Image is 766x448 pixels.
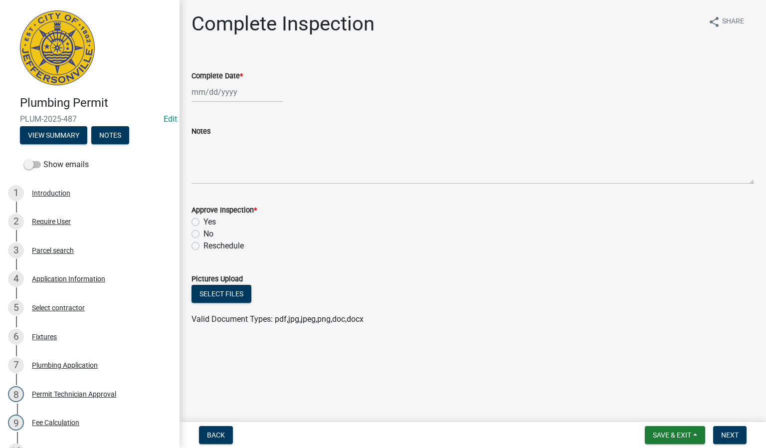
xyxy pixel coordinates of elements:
[8,242,24,258] div: 3
[191,128,210,135] label: Notes
[24,159,89,171] label: Show emails
[8,300,24,316] div: 5
[203,228,213,240] label: No
[32,333,57,340] div: Fixtures
[700,12,752,31] button: shareShare
[32,275,105,282] div: Application Information
[191,12,375,36] h1: Complete Inspection
[721,431,739,439] span: Next
[207,431,225,439] span: Back
[199,426,233,444] button: Back
[32,247,74,254] div: Parcel search
[32,391,116,398] div: Permit Technician Approval
[20,96,172,110] h4: Plumbing Permit
[20,10,95,85] img: City of Jeffersonville, Indiana
[645,426,705,444] button: Save & Exit
[8,386,24,402] div: 8
[8,329,24,345] div: 6
[8,214,24,229] div: 2
[191,314,364,324] span: Valid Document Types: pdf,jpg,jpeg,png,doc,docx
[8,271,24,287] div: 4
[164,114,177,124] wm-modal-confirm: Edit Application Number
[32,190,70,197] div: Introduction
[722,16,744,28] span: Share
[191,82,283,102] input: mm/dd/yyyy
[20,132,87,140] wm-modal-confirm: Summary
[32,218,71,225] div: Require User
[20,126,87,144] button: View Summary
[32,419,79,426] div: Fee Calculation
[32,362,98,369] div: Plumbing Application
[164,114,177,124] a: Edit
[32,304,85,311] div: Select contractor
[203,216,216,228] label: Yes
[191,285,251,303] button: Select files
[8,185,24,201] div: 1
[8,415,24,431] div: 9
[191,73,243,80] label: Complete Date
[191,276,243,283] label: Pictures Upload
[203,240,244,252] label: Reschedule
[713,426,747,444] button: Next
[91,126,129,144] button: Notes
[708,16,720,28] i: share
[20,114,160,124] span: PLUM-2025-487
[8,357,24,373] div: 7
[91,132,129,140] wm-modal-confirm: Notes
[191,207,257,214] label: Approve Inspection
[653,431,691,439] span: Save & Exit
